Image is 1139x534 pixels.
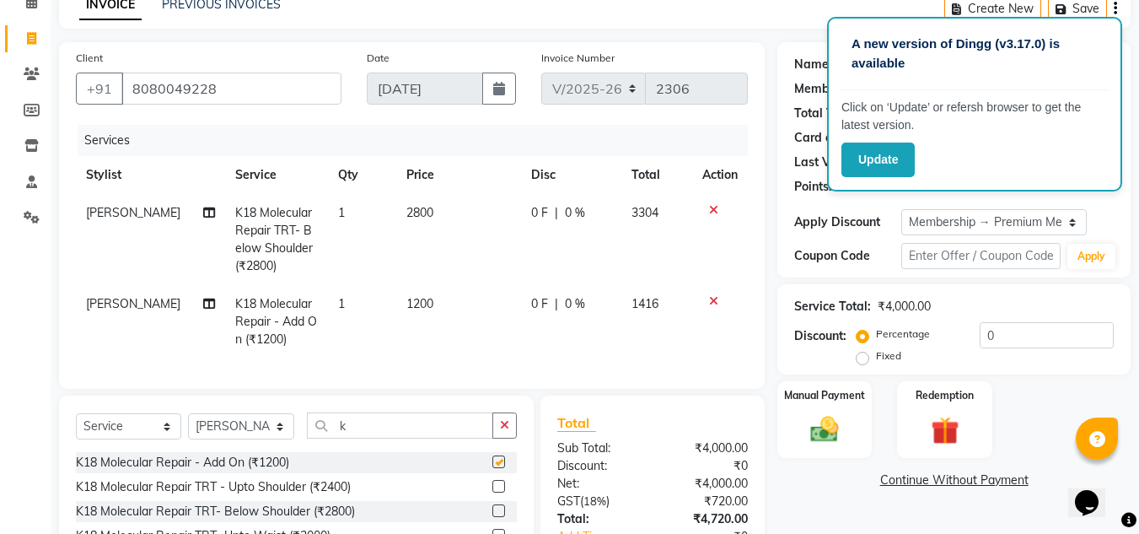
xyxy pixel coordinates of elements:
label: Manual Payment [784,388,865,403]
div: K18 Molecular Repair TRT - Upto Shoulder (₹2400) [76,478,351,496]
span: 1416 [631,296,658,311]
th: Service [225,156,328,194]
span: [PERSON_NAME] [86,205,180,220]
div: ₹720.00 [653,493,760,510]
span: Gst [557,494,580,509]
div: Discount: [794,327,846,345]
span: 1200 [406,296,433,311]
iframe: chat widget [1068,467,1122,517]
img: _cash.svg [802,413,847,445]
span: [PERSON_NAME] [86,296,180,311]
span: 0 % [565,295,585,313]
th: Action [692,156,748,194]
a: Continue Without Payment [781,472,1127,489]
span: | [555,295,558,313]
span: 1 [338,205,345,220]
input: Enter Offer / Coupon Code [901,243,1061,269]
th: Qty [328,156,396,194]
span: 18% [583,494,606,508]
div: Last Visit: [794,154,851,171]
div: Coupon Code [794,247,900,265]
span: 1 [338,296,345,311]
th: Stylist [76,156,225,194]
div: Apply Discount [794,213,900,231]
th: Total [621,156,693,194]
span: | [555,204,558,222]
div: Discount: [545,457,653,475]
th: Price [396,156,521,194]
label: Redemption [916,388,974,403]
div: Total: [545,510,653,528]
div: Net: [545,475,653,493]
div: K18 Molecular Repair TRT- Below Shoulder (₹2800) [76,503,355,521]
div: ₹0 [653,457,760,475]
span: 2800 [406,205,433,220]
label: Client [76,51,103,66]
input: Search by Name/Mobile/Email/Code [121,73,341,105]
label: Fixed [876,348,901,364]
div: ₹4,000.00 [653,440,760,457]
div: ₹4,000.00 [878,298,931,316]
span: K18 Molecular Repair - Add On (₹1200) [235,296,317,347]
label: Date [367,51,390,66]
div: ( ) [545,493,653,510]
span: Total [557,414,596,432]
button: +91 [76,73,123,105]
button: Apply [1067,244,1115,269]
span: 0 % [565,204,585,222]
label: Percentage [876,326,930,342]
div: Total Visits: [794,105,861,122]
div: Points: [794,178,832,196]
button: Update [841,143,915,177]
div: Services [78,125,760,156]
span: 3304 [631,205,658,220]
div: Card on file: [794,129,863,147]
label: Invoice Number [541,51,615,66]
span: 0 F [531,295,548,313]
img: _gift.svg [922,413,968,448]
div: Service Total: [794,298,871,316]
div: K18 Molecular Repair - Add On (₹1200) [76,454,289,472]
div: ₹4,000.00 [653,475,760,493]
div: Sub Total: [545,440,653,457]
span: 0 F [531,204,548,222]
input: Search or Scan [307,413,493,439]
div: Name: [794,56,832,73]
p: Click on ‘Update’ or refersh browser to get the latest version. [841,99,1108,134]
span: K18 Molecular Repair TRT- Below Shoulder (₹2800) [235,205,313,273]
div: ₹4,720.00 [653,510,760,528]
th: Disc [521,156,621,194]
p: A new version of Dingg (v3.17.0) is available [852,35,1098,73]
div: Membership: [794,80,868,98]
